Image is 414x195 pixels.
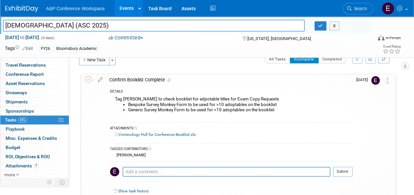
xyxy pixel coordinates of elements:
a: Travel Reservations [0,61,69,70]
span: Shipments [6,99,28,104]
span: to [19,35,25,40]
i: Move task [386,77,389,84]
a: Show task history [118,189,149,193]
button: Completed [318,55,346,63]
a: Criminology Pull for Conference Booklist.xls [115,132,196,137]
a: ROI, Objectives & ROO [0,152,69,161]
div: Tag [PERSON_NAME] to check booklist for adpotable titles for Exam Copy Requests [110,95,352,119]
a: Misc. Expenses & Credits [0,134,69,143]
span: Conference Report [6,72,44,77]
span: [DATE] [DATE] [5,34,40,40]
td: Tags [5,45,33,53]
a: Playbook [0,125,69,134]
span: Travel Reservations [6,62,46,68]
span: Budget [6,145,20,150]
div: ATTACHMENTS [110,126,352,132]
span: [US_STATE], [GEOGRAPHIC_DATA] [247,36,311,41]
span: more [4,172,15,177]
a: Refresh [378,55,389,63]
button: X [329,21,340,31]
span: Staff [6,54,15,59]
a: Budget [0,143,69,152]
li: Bespoke Survey Monkey Form to be used for >10 adoptables on the booklist [128,102,352,107]
span: Attachments [6,163,39,168]
span: A&P Conference Workspace [46,6,105,11]
div: Event Format [343,34,401,44]
div: Event Rating [383,45,400,48]
span: Giveaways [6,90,27,95]
span: Misc. Expenses & Credits [6,136,57,141]
a: Tasks35% [0,116,69,124]
span: (1) [133,126,137,130]
img: Erika Rollins [110,167,119,176]
img: ExhibitDay [5,6,38,12]
img: Erika Rollins [371,76,380,85]
span: (4 days) [41,36,54,40]
td: Toggle Event Tabs [56,178,69,186]
a: Shipments [0,97,69,106]
div: DETAILS [110,89,352,95]
img: Erika Rollins [382,2,394,15]
a: Conference Report [0,70,69,79]
span: Playbook [6,126,25,132]
span: 7 [34,163,39,168]
button: Incomplete [290,55,318,63]
a: Giveaways [0,88,69,97]
a: more [0,170,69,179]
div: In-Person [385,35,401,40]
button: Submit [333,167,352,177]
span: Tasks [5,117,27,122]
a: edit [95,77,106,83]
span: Sponsorships [6,108,34,114]
a: Edit [22,46,33,51]
a: Search [343,3,373,14]
span: 35% [18,118,27,122]
div: TAGGED CONTRIBUTORS [110,147,352,152]
td: Personalize Event Tab Strip [44,178,56,186]
span: Search [352,6,367,11]
a: Attachments7 [0,162,69,170]
span: ROI, Objectives & ROO [6,154,50,159]
button: New Task [79,55,109,65]
div: Confirm Booklist Complete [106,74,352,85]
div: Bloomsbury Academic [54,45,99,52]
a: Asset Reservations [0,79,69,88]
li: Generic Survey Monkey Form to be used for <10 adoptables on the booklist [128,107,352,113]
span: Asset Reservations [6,81,45,86]
span: (1) [147,147,151,151]
a: Sponsorships [0,107,69,116]
img: Format-Inperson.png [378,35,384,40]
span: [DATE] [356,77,371,82]
div: FY26 [39,45,52,52]
button: All Tasks [265,55,290,63]
div: [PERSON_NAME] [115,153,146,157]
button: Committed [106,34,146,41]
